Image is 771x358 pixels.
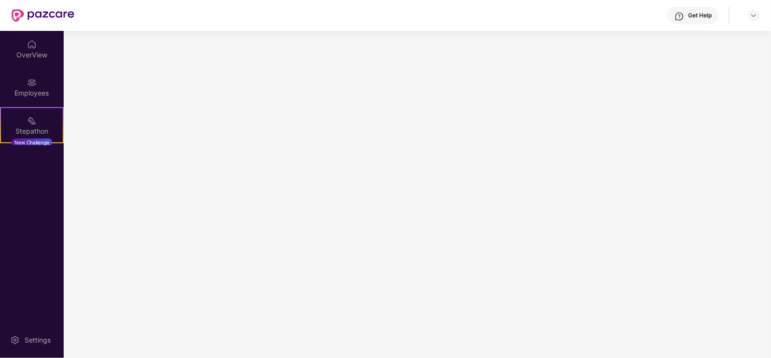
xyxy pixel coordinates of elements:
img: svg+xml;base64,PHN2ZyBpZD0iRHJvcGRvd24tMzJ4MzIiIHhtbG5zPSJodHRwOi8vd3d3LnczLm9yZy8yMDAwL3N2ZyIgd2... [750,12,757,19]
div: Stepathon [1,126,63,136]
div: New Challenge [12,138,52,146]
img: svg+xml;base64,PHN2ZyBpZD0iU2V0dGluZy0yMHgyMCIgeG1sbnM9Imh0dHA6Ly93d3cudzMub3JnLzIwMDAvc3ZnIiB3aW... [10,335,20,345]
img: svg+xml;base64,PHN2ZyBpZD0iRW1wbG95ZWVzIiB4bWxucz0iaHR0cDovL3d3dy53My5vcmcvMjAwMC9zdmciIHdpZHRoPS... [27,78,37,87]
img: New Pazcare Logo [12,9,74,22]
img: svg+xml;base64,PHN2ZyB4bWxucz0iaHR0cDovL3d3dy53My5vcmcvMjAwMC9zdmciIHdpZHRoPSIyMSIgaGVpZ2h0PSIyMC... [27,116,37,125]
div: Settings [22,335,54,345]
img: svg+xml;base64,PHN2ZyBpZD0iSG9tZSIgeG1sbnM9Imh0dHA6Ly93d3cudzMub3JnLzIwMDAvc3ZnIiB3aWR0aD0iMjAiIG... [27,40,37,49]
div: Get Help [688,12,712,19]
img: svg+xml;base64,PHN2ZyBpZD0iSGVscC0zMngzMiIgeG1sbnM9Imh0dHA6Ly93d3cudzMub3JnLzIwMDAvc3ZnIiB3aWR0aD... [675,12,684,21]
